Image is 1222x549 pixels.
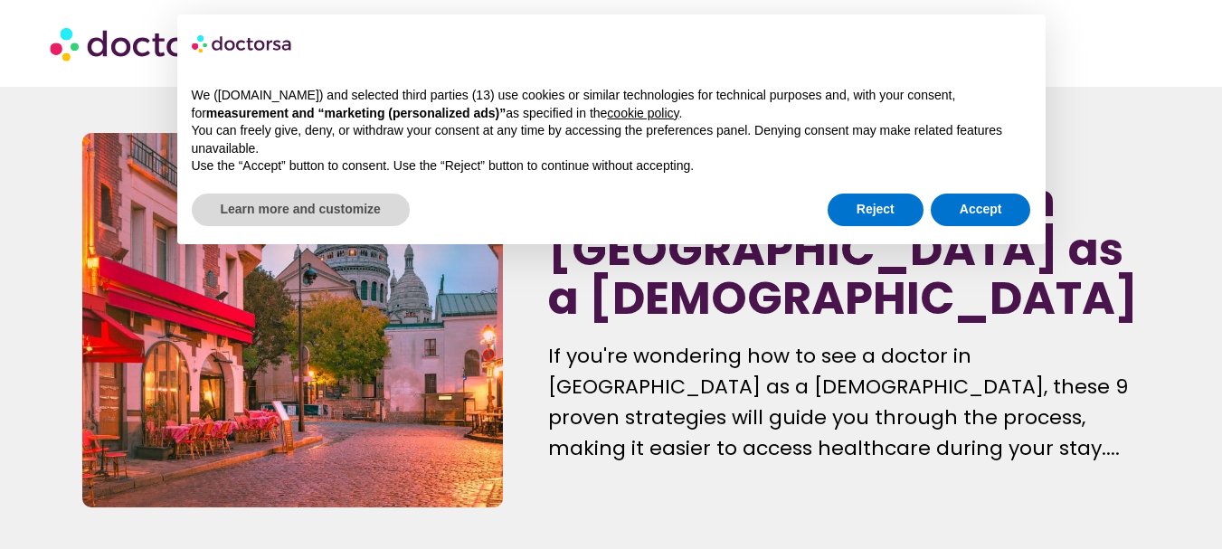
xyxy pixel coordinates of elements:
[192,122,1031,157] p: You can freely give, deny, or withdraw your consent at any time by accessing the preferences pane...
[192,87,1031,122] p: We ([DOMAIN_NAME]) and selected third parties (13) use cookies or similar technologies for techni...
[206,106,506,120] strong: measurement and “marketing (personalized ads)”
[931,194,1031,226] button: Accept
[548,341,1140,464] div: If you're wondering how to see a doctor in [GEOGRAPHIC_DATA] as a [DEMOGRAPHIC_DATA], these 9 pro...
[192,194,410,226] button: Learn more and customize
[548,176,1140,323] h1: How to See a Doctor in [GEOGRAPHIC_DATA] as a [DEMOGRAPHIC_DATA]
[192,157,1031,175] p: Use the “Accept” button to consent. Use the “Reject” button to continue without accepting.
[607,106,678,120] a: cookie policy
[192,29,293,58] img: logo
[828,194,924,226] button: Reject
